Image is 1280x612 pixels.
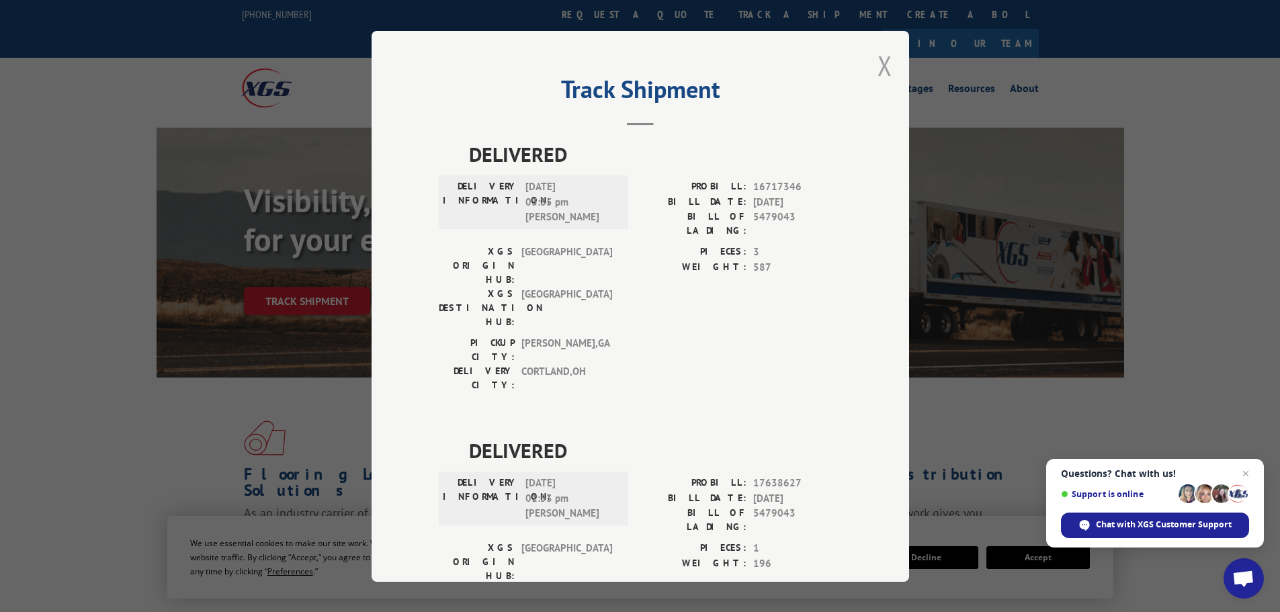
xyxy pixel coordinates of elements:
label: BILL DATE: [640,194,746,210]
span: 16717346 [753,179,842,195]
label: PICKUP CITY: [439,336,515,364]
span: Close chat [1238,466,1254,482]
div: Open chat [1224,558,1264,599]
span: [GEOGRAPHIC_DATA] [521,245,612,287]
label: PIECES: [640,541,746,556]
label: WEIGHT: [640,556,746,571]
h2: Track Shipment [439,80,842,105]
span: [DATE] 03:35 pm [PERSON_NAME] [525,179,616,225]
span: CORTLAND , OH [521,364,612,392]
label: PROBILL: [640,179,746,195]
span: [DATE] [753,194,842,210]
label: WEIGHT: [640,259,746,275]
button: Close modal [878,48,892,83]
label: XGS DESTINATION HUB: [439,287,515,329]
label: XGS ORIGIN HUB: [439,245,515,287]
span: 1 [753,541,842,556]
label: BILL DATE: [640,490,746,506]
span: [DATE] 01:53 pm [PERSON_NAME] [525,476,616,521]
label: PROBILL: [640,476,746,491]
label: XGS ORIGIN HUB: [439,541,515,583]
span: Support is online [1061,489,1174,499]
label: DELIVERY CITY: [439,364,515,392]
span: 3 [753,245,842,260]
span: 5479043 [753,506,842,534]
label: DELIVERY INFORMATION: [443,179,519,225]
label: BILL OF LADING: [640,210,746,238]
span: DELIVERED [469,435,842,466]
span: Questions? Chat with us! [1061,468,1249,479]
span: 5479043 [753,210,842,238]
div: Chat with XGS Customer Support [1061,513,1249,538]
span: Chat with XGS Customer Support [1096,519,1232,531]
span: [DATE] [753,490,842,506]
span: [GEOGRAPHIC_DATA] [521,287,612,329]
span: DELIVERED [469,139,842,169]
span: 17638627 [753,476,842,491]
label: PIECES: [640,245,746,260]
span: [PERSON_NAME] , GA [521,336,612,364]
span: 196 [753,556,842,571]
span: [GEOGRAPHIC_DATA] [521,541,612,583]
span: 587 [753,259,842,275]
label: BILL OF LADING: [640,506,746,534]
label: DELIVERY INFORMATION: [443,476,519,521]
